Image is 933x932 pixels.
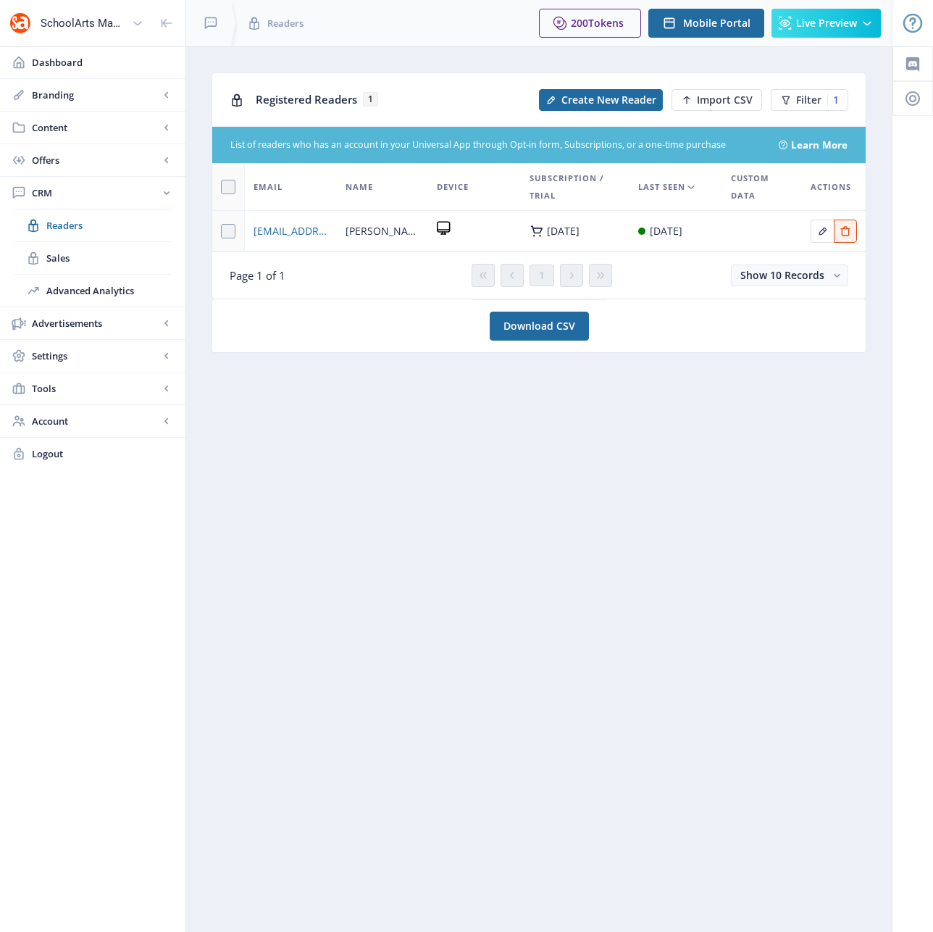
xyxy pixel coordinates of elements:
[650,222,682,240] div: [DATE]
[437,178,469,196] span: Device
[740,268,824,282] span: Show 10 Records
[46,218,171,233] span: Readers
[32,186,159,200] span: CRM
[796,94,821,106] span: Filter
[530,265,554,286] button: 1
[212,72,866,299] app-collection-view: Registered Readers
[14,275,171,307] a: Advanced Analytics
[731,170,793,204] span: Custom Data
[771,9,881,38] button: Live Preview
[14,242,171,274] a: Sales
[32,381,159,396] span: Tools
[638,178,685,196] span: Last Seen
[827,94,839,106] div: 1
[791,138,848,152] a: Learn More
[539,89,663,111] button: Create New Reader
[14,209,171,241] a: Readers
[32,414,159,428] span: Account
[697,94,753,106] span: Import CSV
[539,9,641,38] button: 200Tokens
[834,222,857,236] a: Edit page
[683,17,750,29] span: Mobile Portal
[663,89,762,111] a: New page
[771,89,848,111] button: Filter1
[346,178,373,196] span: Name
[254,178,283,196] span: Email
[490,312,589,341] a: Download CSV
[811,178,851,196] span: Actions
[254,222,328,240] a: [EMAIL_ADDRESS][DOMAIN_NAME]
[796,17,857,29] span: Live Preview
[648,9,764,38] button: Mobile Portal
[539,270,545,281] span: 1
[32,153,159,167] span: Offers
[41,7,126,39] div: SchoolArts Magazine
[530,170,621,204] span: Subscription / Trial
[46,283,171,298] span: Advanced Analytics
[256,92,357,107] span: Registered Readers
[671,89,762,111] button: Import CSV
[46,251,171,265] span: Sales
[9,12,32,35] img: properties.app_icon.png
[547,225,580,237] div: [DATE]
[811,222,834,236] a: Edit page
[731,265,848,286] button: Show 10 Records
[32,88,159,102] span: Branding
[32,55,174,70] span: Dashboard
[230,268,285,283] span: Page 1 of 1
[561,94,656,106] span: Create New Reader
[32,446,174,461] span: Logout
[32,349,159,363] span: Settings
[588,16,624,30] span: Tokens
[346,222,419,240] span: [PERSON_NAME]
[32,120,159,135] span: Content
[530,89,663,111] a: New page
[32,316,159,330] span: Advertisements
[267,16,304,30] span: Readers
[363,92,378,107] span: 1
[230,138,761,152] div: List of readers who has an account in your Universal App through Opt-in form, Subscriptions, or a...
